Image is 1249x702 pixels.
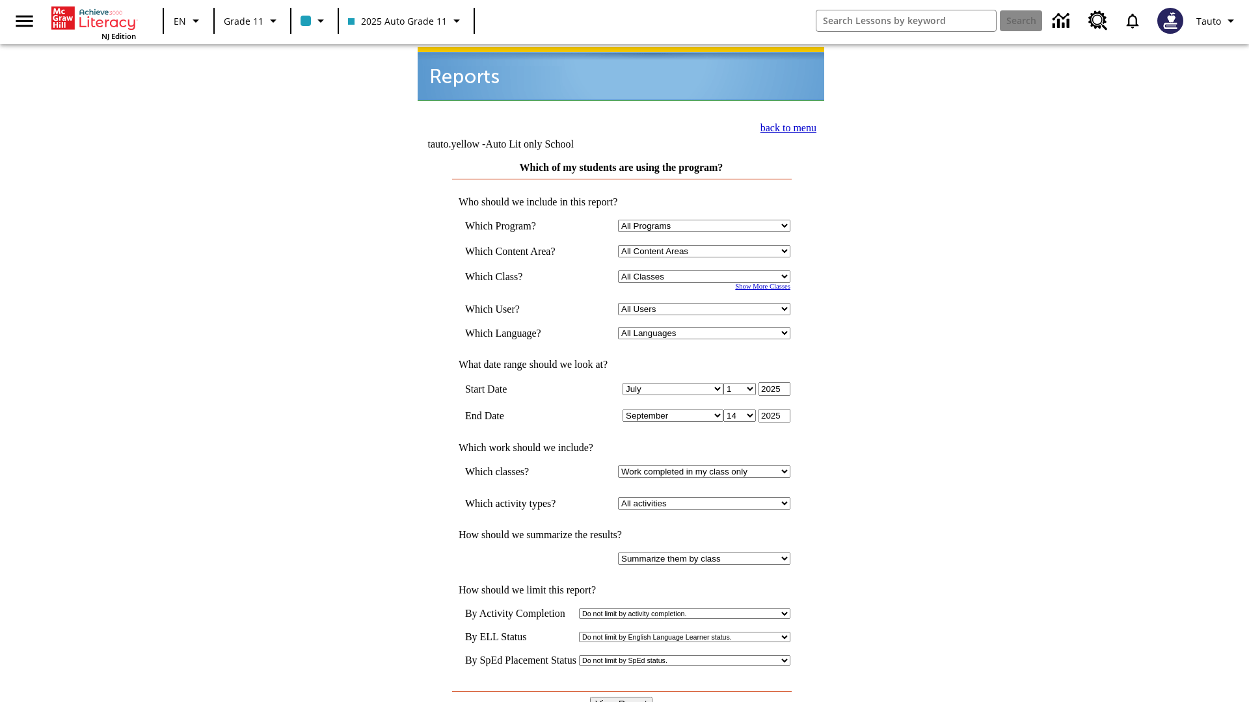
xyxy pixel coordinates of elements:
[465,270,574,283] td: Which Class?
[219,9,286,32] button: Grade: Grade 11, Select a grade
[348,14,447,28] span: 2025 Auto Grade 11
[465,327,574,339] td: Which Language?
[1045,3,1081,39] a: Data Center
[224,14,263,28] span: Grade 11
[418,47,824,101] img: header
[1149,4,1191,38] button: Select a new avatar
[465,497,574,510] td: Which activity types?
[452,196,790,208] td: Who should we include in this report?
[427,138,666,150] td: tauto.yellow -
[485,138,574,149] nobr: Auto Lit only School
[452,529,790,541] td: How should we summarize the results?
[101,31,136,41] span: NJ Edition
[452,359,790,370] td: What date range should we look at?
[465,608,576,619] td: By Activity Completion
[465,382,574,396] td: Start Date
[168,9,209,32] button: Language: EN, Select a language
[816,10,996,31] input: search field
[1196,14,1221,28] span: Tauto
[51,4,136,41] div: Home
[295,9,334,32] button: Class color is light blue. Change class color
[465,409,574,422] td: End Date
[1191,9,1244,32] button: Profile/Settings
[343,9,470,32] button: Class: 2025 Auto Grade 11, Select your class
[1116,4,1149,38] a: Notifications
[174,14,186,28] span: EN
[1081,3,1116,38] a: Resource Center, Will open in new tab
[452,442,790,454] td: Which work should we include?
[452,584,790,596] td: How should we limit this report?
[465,655,576,666] td: By SpEd Placement Status
[465,465,574,478] td: Which classes?
[465,631,576,643] td: By ELL Status
[465,303,574,315] td: Which User?
[760,122,816,133] a: back to menu
[5,2,44,40] button: Open side menu
[465,246,556,257] nobr: Which Content Area?
[735,283,790,290] a: Show More Classes
[520,162,723,173] a: Which of my students are using the program?
[465,220,574,232] td: Which Program?
[1157,8,1183,34] img: Avatar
